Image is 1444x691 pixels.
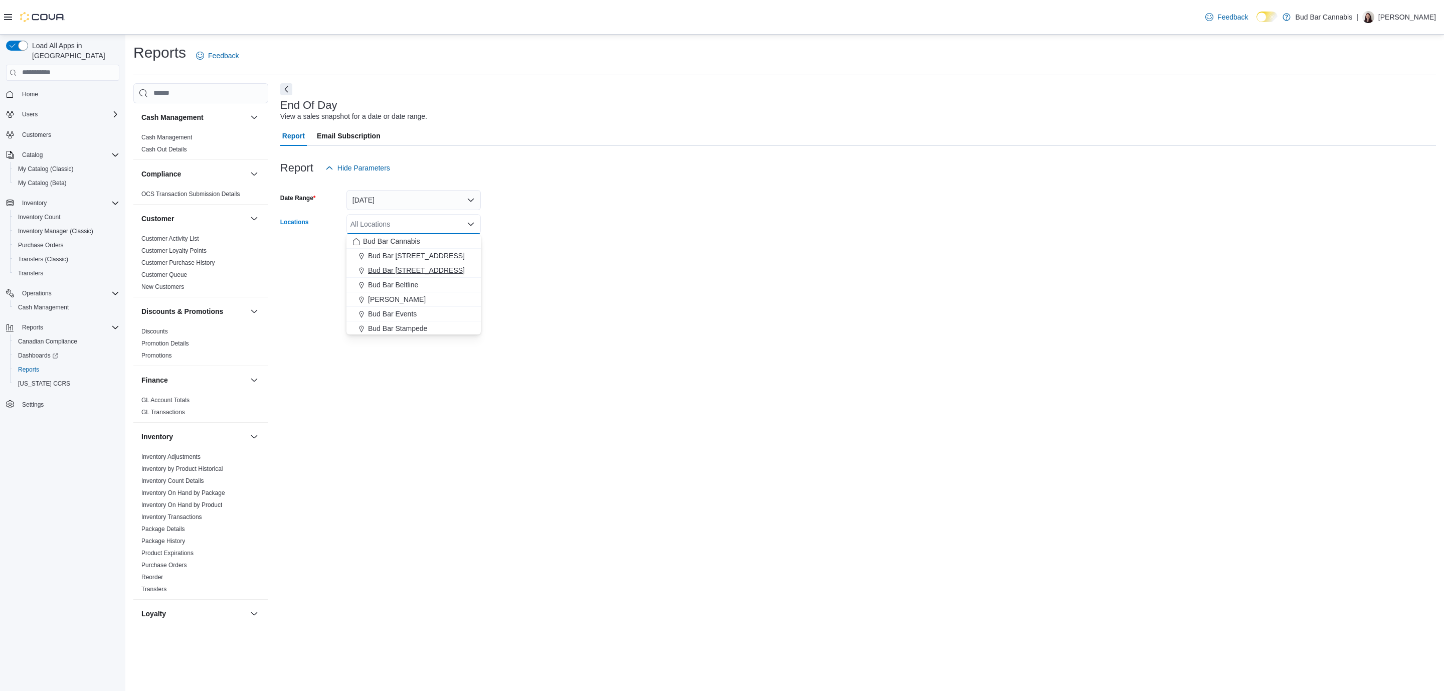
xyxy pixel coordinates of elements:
[467,220,475,228] button: Close list of options
[141,574,163,581] a: Reorder
[1362,11,1374,23] div: Ashley M
[14,225,119,237] span: Inventory Manager (Classic)
[368,265,465,275] span: Bud Bar [STREET_ADDRESS]
[18,269,43,277] span: Transfers
[14,267,119,279] span: Transfers
[280,194,316,202] label: Date Range
[2,148,123,162] button: Catalog
[141,271,187,279] span: Customer Queue
[18,398,119,410] span: Settings
[14,211,65,223] a: Inventory Count
[22,289,52,297] span: Operations
[141,501,222,509] span: Inventory On Hand by Product
[18,287,119,299] span: Operations
[141,501,222,508] a: Inventory On Hand by Product
[1356,11,1358,23] p: |
[141,190,240,198] span: OCS Transaction Submission Details
[10,266,123,280] button: Transfers
[346,292,481,307] button: [PERSON_NAME]
[141,477,204,485] span: Inventory Count Details
[346,234,481,336] div: Choose from the following options
[18,108,42,120] button: Users
[14,177,71,189] a: My Catalog (Beta)
[14,301,73,313] a: Cash Management
[248,431,260,443] button: Inventory
[141,549,194,557] span: Product Expirations
[141,465,223,472] a: Inventory by Product Historical
[10,224,123,238] button: Inventory Manager (Classic)
[141,352,172,360] span: Promotions
[18,165,74,173] span: My Catalog (Classic)
[141,259,215,267] span: Customer Purchase History
[22,401,44,409] span: Settings
[14,378,74,390] a: [US_STATE] CCRS
[248,305,260,317] button: Discounts & Promotions
[22,131,51,139] span: Customers
[368,294,426,304] span: [PERSON_NAME]
[282,126,305,146] span: Report
[337,163,390,173] span: Hide Parameters
[141,609,246,619] button: Loyalty
[141,409,185,416] a: GL Transactions
[141,247,207,254] a: Customer Loyalty Points
[141,146,187,153] a: Cash Out Details
[2,397,123,411] button: Settings
[141,375,168,385] h3: Finance
[141,134,192,141] a: Cash Management
[2,107,123,121] button: Users
[141,550,194,557] a: Product Expirations
[14,335,119,348] span: Canadian Compliance
[141,408,185,416] span: GL Transactions
[141,489,225,497] span: Inventory On Hand by Package
[2,320,123,334] button: Reports
[133,325,268,366] div: Discounts & Promotions
[141,432,173,442] h3: Inventory
[368,251,465,261] span: Bud Bar [STREET_ADDRESS]
[346,321,481,336] button: Bud Bar Stampede
[14,225,97,237] a: Inventory Manager (Classic)
[18,213,61,221] span: Inventory Count
[10,349,123,363] a: Dashboards
[18,88,119,100] span: Home
[141,214,174,224] h3: Customer
[14,177,119,189] span: My Catalog (Beta)
[141,133,192,141] span: Cash Management
[14,239,68,251] a: Purchase Orders
[321,158,394,178] button: Hide Parameters
[141,432,246,442] button: Inventory
[1378,11,1436,23] p: [PERSON_NAME]
[18,380,70,388] span: [US_STATE] CCRS
[14,364,43,376] a: Reports
[141,489,225,496] a: Inventory On Hand by Package
[141,585,166,593] span: Transfers
[10,363,123,377] button: Reports
[141,396,190,404] span: GL Account Totals
[133,188,268,204] div: Compliance
[280,99,337,111] h3: End Of Day
[18,129,55,141] a: Customers
[141,513,202,521] span: Inventory Transactions
[14,163,119,175] span: My Catalog (Classic)
[18,287,56,299] button: Operations
[14,335,81,348] a: Canadian Compliance
[141,145,187,153] span: Cash Out Details
[18,128,119,141] span: Customers
[22,110,38,118] span: Users
[141,339,189,348] span: Promotion Details
[248,168,260,180] button: Compliance
[20,12,65,22] img: Cova
[133,43,186,63] h1: Reports
[248,374,260,386] button: Finance
[141,235,199,243] span: Customer Activity List
[368,323,427,333] span: Bud Bar Stampede
[141,526,185,533] a: Package Details
[1201,7,1252,27] a: Feedback
[141,259,215,266] a: Customer Purchase History
[18,149,119,161] span: Catalog
[141,375,246,385] button: Finance
[141,352,172,359] a: Promotions
[141,112,246,122] button: Cash Management
[14,350,62,362] a: Dashboards
[18,241,64,249] span: Purchase Orders
[1296,11,1353,23] p: Bud Bar Cannabis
